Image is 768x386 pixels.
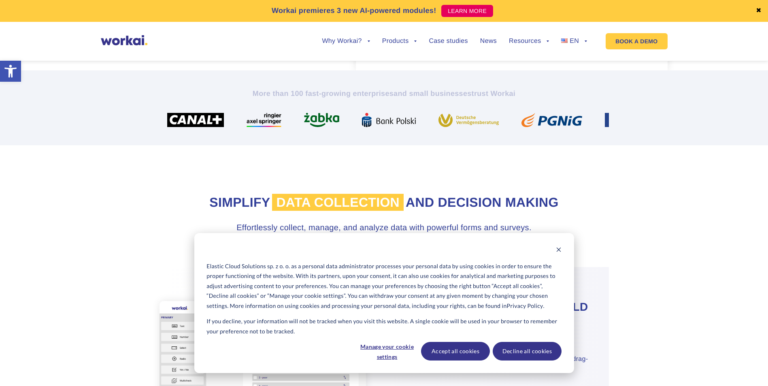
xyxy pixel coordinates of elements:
p: Elastic Cloud Solutions sp. z o. o. as a personal data administrator processes your personal data... [206,261,561,311]
a: BOOK A DEMO [606,33,667,49]
span: EN [570,38,579,45]
a: Resources [509,38,549,45]
a: Privacy Policy [43,68,76,75]
h2: More than 100 fast-growing enterprises trust Workai [160,89,609,98]
h2: Simplify and decision making [160,194,609,211]
button: Accept all cookies [421,342,490,361]
p: If you decline, your information will not be tracked when you visit this website. A single cookie... [206,316,561,336]
a: News [480,38,497,45]
a: Case studies [429,38,468,45]
h3: Effortlessly collect, manage, and analyze data with powerful forms and surveys. [227,222,541,234]
a: Privacy Policy [507,301,543,311]
button: Manage your cookie settings [356,342,418,361]
button: Decline all cookies [493,342,562,361]
a: ✖ [756,8,762,14]
i: and small businesses [394,89,471,98]
button: Dismiss cookie banner [556,246,562,256]
a: Why Workai? [322,38,370,45]
p: Workai premieres 3 new AI-powered modules! [272,5,436,16]
a: LEARN MORE [441,5,493,17]
a: Products [382,38,417,45]
span: data collection [272,194,404,211]
input: you@company.com [132,10,260,26]
div: Cookie banner [194,233,574,373]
